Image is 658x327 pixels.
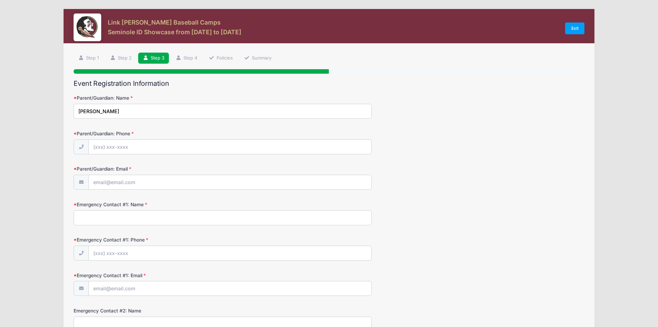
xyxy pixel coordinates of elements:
input: (xxx) xxx-xxxx [88,139,372,154]
label: Parent/Guardian: Name [74,94,244,101]
a: Step 4 [171,53,202,64]
a: Summary [239,53,276,64]
input: email@email.com [88,281,372,296]
label: Emergency Contact #2: Name [74,307,244,314]
h3: Link [PERSON_NAME] Baseball Camps [108,19,241,26]
a: Exit [565,22,584,34]
label: Emergency Contact #1: Email [74,272,244,279]
label: Parent/Guardian: Phone [74,130,244,137]
h2: Event Registration Information [74,80,584,88]
label: Parent/Guardian: Email [74,165,244,172]
a: Policies [204,53,237,64]
label: Emergency Contact #1: Name [74,201,244,208]
label: Emergency Contact #1: Phone [74,236,244,243]
a: Step 1 [74,53,103,64]
a: Step 2 [105,53,136,64]
a: Step 3 [138,53,169,64]
input: (xxx) xxx-xxxx [88,246,372,261]
h3: Seminole ID Showcase from [DATE] to [DATE] [108,28,241,36]
input: email@email.com [88,175,372,190]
